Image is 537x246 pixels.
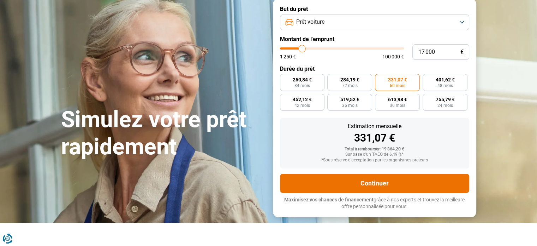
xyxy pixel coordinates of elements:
[280,174,469,193] button: Continuer
[340,77,359,82] span: 284,19 €
[286,152,464,157] div: Sur base d'un TAEG de 6,49 %*
[342,84,358,88] span: 72 mois
[382,54,404,59] span: 100 000 €
[280,54,296,59] span: 1 250 €
[437,103,453,108] span: 24 mois
[388,97,407,102] span: 613,98 €
[280,6,469,12] label: But du prêt
[280,65,469,72] label: Durée du prêt
[296,18,324,26] span: Prêt voiture
[460,49,464,55] span: €
[284,197,374,202] span: Maximisez vos chances de financement
[286,158,464,163] div: *Sous réserve d'acceptation par les organismes prêteurs
[342,103,358,108] span: 36 mois
[280,15,469,30] button: Prêt voiture
[390,84,405,88] span: 60 mois
[293,77,312,82] span: 250,84 €
[388,77,407,82] span: 331,07 €
[390,103,405,108] span: 30 mois
[437,84,453,88] span: 48 mois
[340,97,359,102] span: 519,52 €
[61,106,264,161] h1: Simulez votre prêt rapidement
[286,133,464,143] div: 331,07 €
[436,97,455,102] span: 755,79 €
[294,103,310,108] span: 42 mois
[280,36,469,42] label: Montant de l'emprunt
[293,97,312,102] span: 452,12 €
[286,147,464,152] div: Total à rembourser: 19 864,20 €
[294,84,310,88] span: 84 mois
[280,196,469,210] p: grâce à nos experts et trouvez la meilleure offre personnalisée pour vous.
[286,124,464,129] div: Estimation mensuelle
[436,77,455,82] span: 401,62 €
